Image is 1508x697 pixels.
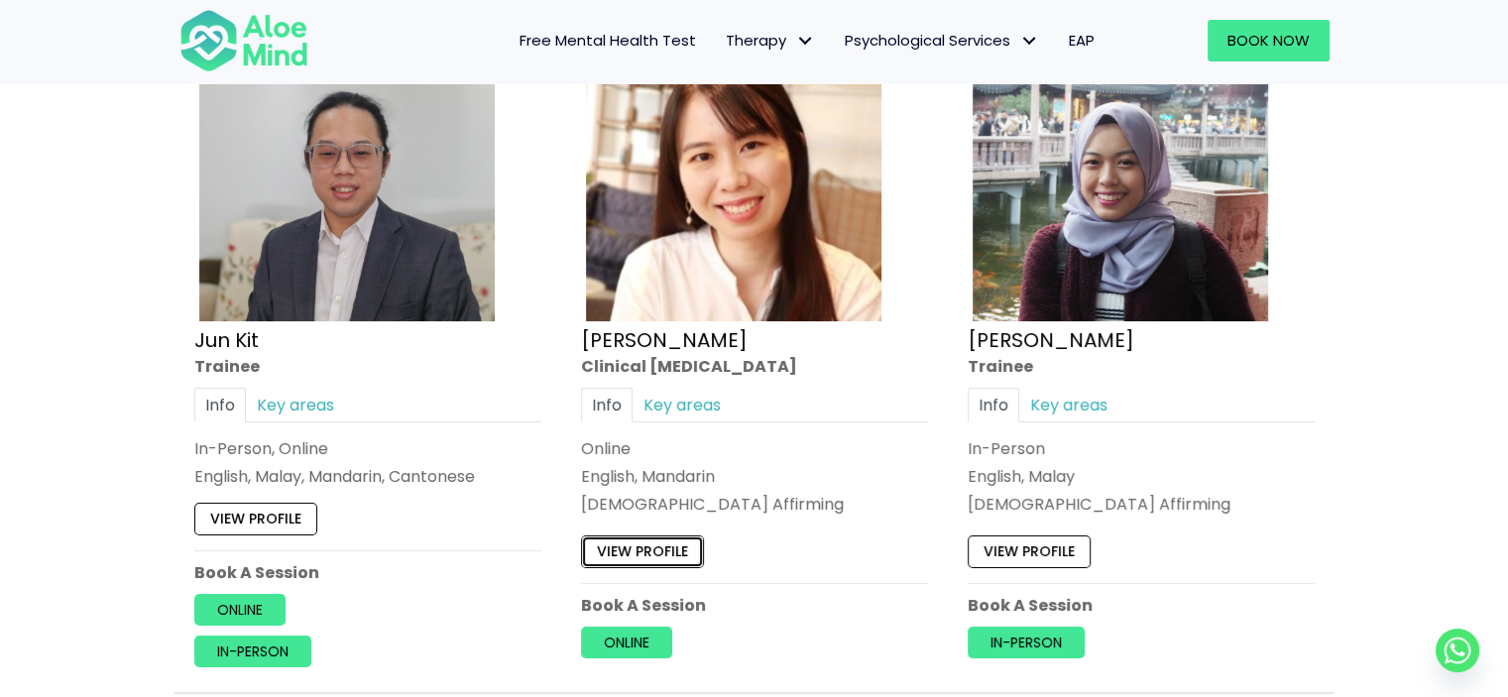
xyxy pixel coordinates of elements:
[1015,27,1044,56] span: Psychological Services: submenu
[968,627,1085,658] a: In-person
[968,535,1091,567] a: View profile
[1227,30,1310,51] span: Book Now
[968,354,1315,377] div: Trainee
[194,503,317,534] a: View profile
[1069,30,1095,51] span: EAP
[194,465,541,488] p: English, Malay, Mandarin, Cantonese
[194,594,286,626] a: Online
[581,493,928,516] div: [DEMOGRAPHIC_DATA] Affirming
[246,388,345,422] a: Key areas
[968,465,1315,488] p: English, Malay
[581,354,928,377] div: Clinical [MEDICAL_DATA]
[194,560,541,583] p: Book A Session
[194,388,246,422] a: Info
[968,325,1134,353] a: [PERSON_NAME]
[1436,629,1479,672] a: Whatsapp
[726,30,815,51] span: Therapy
[1054,20,1109,61] a: EAP
[194,325,259,353] a: Jun Kit
[505,20,711,61] a: Free Mental Health Test
[830,20,1054,61] a: Psychological ServicesPsychological Services: submenu
[968,437,1315,460] div: In-Person
[633,388,732,422] a: Key areas
[520,30,696,51] span: Free Mental Health Test
[711,20,830,61] a: TherapyTherapy: submenu
[791,27,820,56] span: Therapy: submenu
[968,594,1315,617] p: Book A Session
[968,388,1019,422] a: Info
[581,437,928,460] div: Online
[586,26,881,321] img: Kher-Yin-Profile-300×300
[581,388,633,422] a: Info
[581,535,704,567] a: View profile
[581,627,672,658] a: Online
[194,437,541,460] div: In-Person, Online
[968,493,1315,516] div: [DEMOGRAPHIC_DATA] Affirming
[1208,20,1330,61] a: Book Now
[194,636,311,667] a: In-person
[581,594,928,617] p: Book A Session
[581,325,748,353] a: [PERSON_NAME]
[179,8,308,73] img: Aloe mind Logo
[845,30,1039,51] span: Psychological Services
[581,465,928,488] p: English, Mandarin
[1019,388,1118,422] a: Key areas
[199,26,495,321] img: Jun Kit Trainee
[334,20,1109,61] nav: Menu
[194,354,541,377] div: Trainee
[973,26,1268,321] img: Sara Trainee counsellor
